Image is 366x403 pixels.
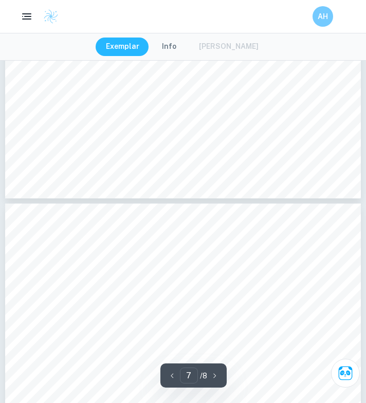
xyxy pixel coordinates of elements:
[43,9,59,24] img: Clastify logo
[317,11,329,22] h6: AH
[200,370,207,381] p: / 8
[331,359,360,388] button: Ask Clai
[37,9,59,24] a: Clastify logo
[152,38,187,56] button: Info
[313,6,333,27] button: AH
[96,38,150,56] button: Exemplar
